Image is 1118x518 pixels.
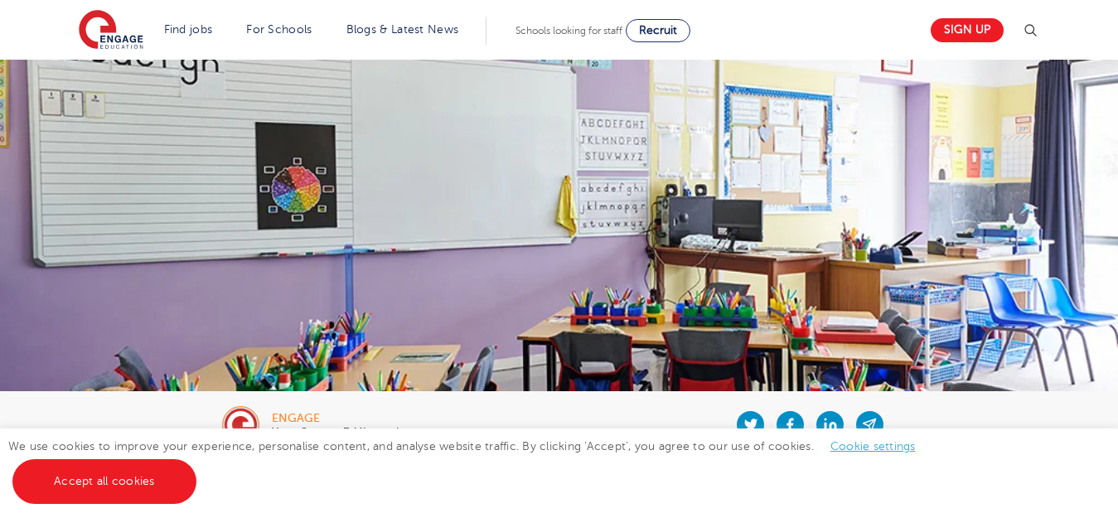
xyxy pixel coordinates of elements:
[246,23,312,36] a: For Schools
[626,19,690,42] a: Recruit
[164,23,213,36] a: Find jobs
[79,10,143,51] img: Engage Education
[639,24,677,36] span: Recruit
[931,18,1004,42] a: Sign up
[272,427,399,438] p: Your Career• 3 Min read
[830,440,916,453] a: Cookie settings
[515,25,622,36] span: Schools looking for staff
[8,440,932,487] span: We use cookies to improve your experience, personalise content, and analyse website traffic. By c...
[346,23,459,36] a: Blogs & Latest News
[12,459,196,504] a: Accept all cookies
[272,413,399,424] div: engage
